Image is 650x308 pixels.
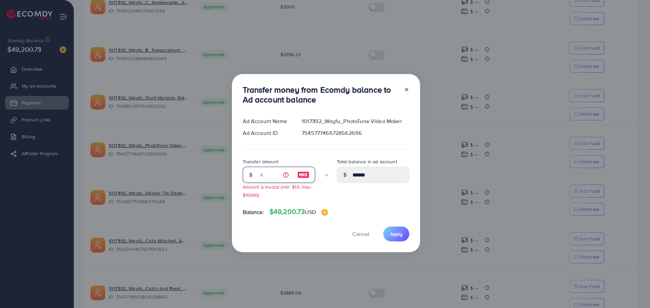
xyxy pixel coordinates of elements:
label: Transfer amount [243,158,278,165]
button: Cancel [344,227,378,241]
h3: Transfer money from Ecomdy balance to Ad account balance [243,85,398,104]
label: Total balance in ad account [337,158,397,165]
button: Apply [383,227,409,241]
div: 7545777466728562696 [296,129,414,137]
h4: $49,200.73 [269,208,328,216]
iframe: Chat [621,278,645,303]
small: Amount is invalid (min: $10, max: $10000) [243,184,312,198]
span: Balance: [243,208,264,216]
div: Ad Account Name [237,117,297,125]
div: 1017392_Wayfu_PhotoTune Video Maker [296,117,414,125]
span: Apply [390,231,403,237]
img: image [321,209,328,216]
span: Cancel [352,230,369,238]
img: image [297,171,309,179]
div: Ad Account ID [237,129,297,137]
span: USD [305,208,316,216]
